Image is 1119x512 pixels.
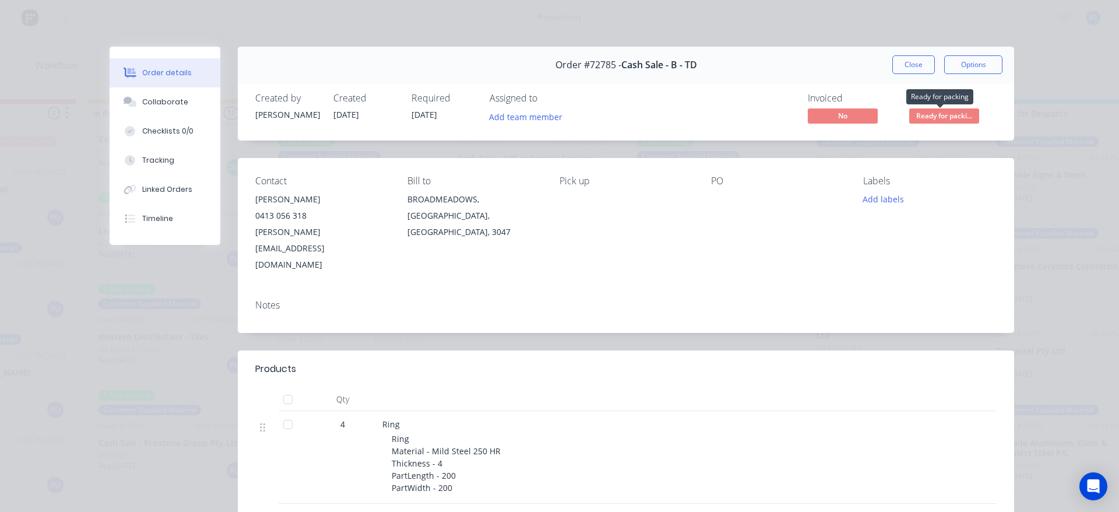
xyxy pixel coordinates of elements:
div: Assigned to [490,93,606,104]
div: Timeline [142,213,173,224]
div: Checklists 0/0 [142,126,193,136]
div: Invoiced [808,93,895,104]
div: Bill to [407,176,541,187]
div: Contact [255,176,389,187]
button: Timeline [110,204,220,233]
button: Order details [110,58,220,87]
div: BROADMEADOWS, [GEOGRAPHIC_DATA], [GEOGRAPHIC_DATA], 3047 [407,191,541,240]
span: Ring [382,419,400,430]
div: Pick up [559,176,693,187]
button: Add labels [857,191,910,207]
button: Ready for packi... [909,108,979,126]
div: Qty [308,388,378,411]
div: Labels [863,176,997,187]
div: 0413 056 318 [255,208,389,224]
button: Linked Orders [110,175,220,204]
span: [DATE] [333,109,359,120]
div: [PERSON_NAME][EMAIL_ADDRESS][DOMAIN_NAME] [255,224,389,273]
div: PO [711,176,844,187]
div: Open Intercom Messenger [1079,472,1107,500]
button: Close [892,55,935,74]
div: Required [411,93,476,104]
span: [DATE] [411,109,437,120]
button: Add team member [483,108,569,124]
button: Add team member [490,108,569,124]
div: [PERSON_NAME] [255,191,389,208]
div: Created [333,93,397,104]
span: No [808,108,878,123]
button: Checklists 0/0 [110,117,220,146]
span: Ready for packi... [909,108,979,123]
div: Ready for packing [906,89,973,104]
button: Options [944,55,1002,74]
div: Tracking [142,155,174,166]
div: Products [255,362,296,376]
div: Notes [255,300,997,311]
button: Collaborate [110,87,220,117]
div: [PERSON_NAME]0413 056 318[PERSON_NAME][EMAIL_ADDRESS][DOMAIN_NAME] [255,191,389,273]
span: Cash Sale - B - TD [621,59,697,71]
div: Collaborate [142,97,188,107]
span: 4 [340,418,345,430]
div: Linked Orders [142,184,192,195]
span: Ring Material - Mild Steel 250 HR Thickness - 4 PartLength - 200 PartWidth - 200 [392,433,501,493]
div: [PERSON_NAME] [255,108,319,121]
span: Order #72785 - [555,59,621,71]
div: Order details [142,68,192,78]
button: Tracking [110,146,220,175]
div: Created by [255,93,319,104]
